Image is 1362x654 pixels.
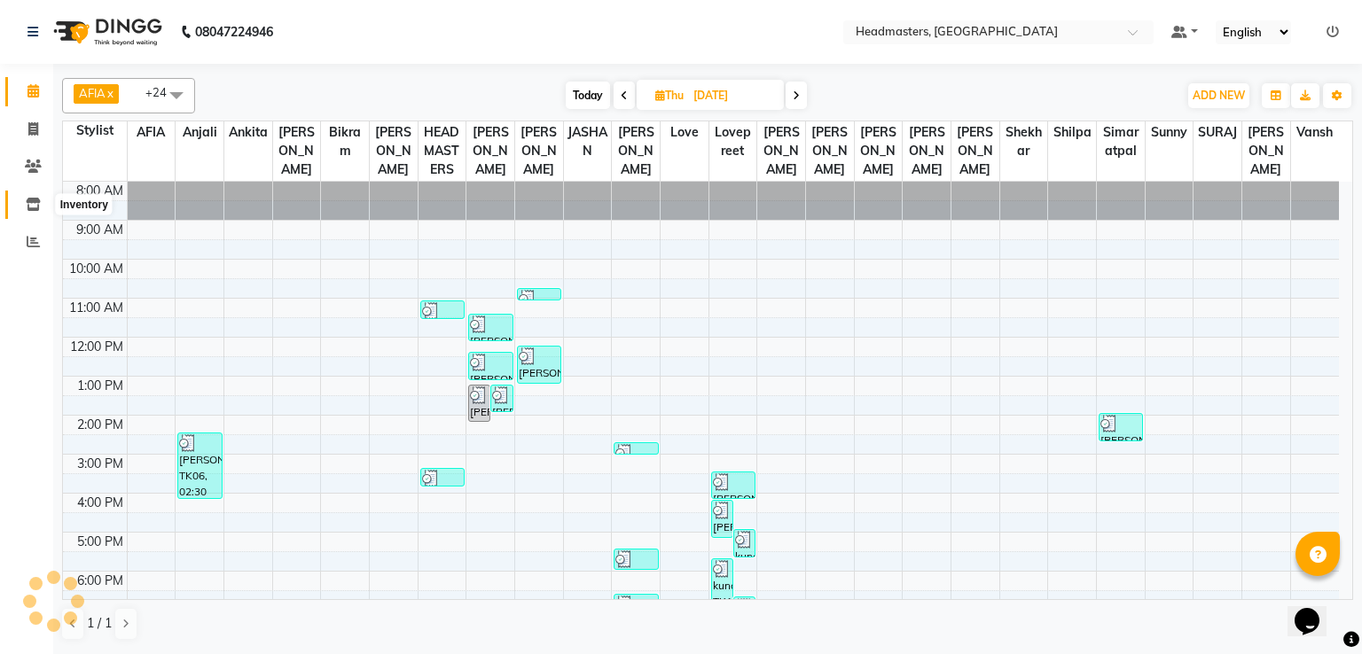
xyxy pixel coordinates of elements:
span: [PERSON_NAME] [273,121,321,181]
span: AFIA [79,86,106,100]
span: Anjali [176,121,223,144]
span: [PERSON_NAME] [903,121,951,181]
span: AFIA [128,121,176,144]
b: 08047224946 [195,7,273,57]
span: 1 / 1 [87,614,112,633]
div: [PERSON_NAME], TK12, 06:40 PM-06:45 PM, TH-UL - [GEOGRAPHIC_DATA] [614,595,657,605]
span: Today [566,82,610,109]
div: kunal, TK10, 05:45 PM-07:45 PM, HCG - Hair Cut by Senior Hair Stylist,BRD - [PERSON_NAME],HML - H... [712,559,732,634]
div: [PERSON_NAME], TK04, 12:15 PM-01:15 PM, H-SPA - NASHI - Premium hair spa service - [GEOGRAPHIC_DATA] [518,346,560,383]
div: [PERSON_NAME], TK04, 02:00 PM-02:45 PM, HMG - Head massage [1100,414,1142,440]
span: Vansh [1291,121,1339,144]
span: [PERSON_NAME] [612,121,660,181]
div: [PERSON_NAME], TK03, 11:25 AM-12:10 PM, BRD - [PERSON_NAME] [469,315,512,340]
span: SURAJ [1194,121,1241,144]
div: kunal, TK10, 05:00 PM-05:45 PM, BRD - [PERSON_NAME] [734,530,755,557]
div: 3:00 PM [74,455,127,473]
iframe: chat widget [1288,583,1344,636]
span: Sunny [1146,121,1194,144]
div: 5:00 PM [74,533,127,551]
span: ADD NEW [1193,89,1245,102]
span: HEAD MASTERS [419,121,466,181]
span: Thu [651,89,688,102]
span: [PERSON_NAME] [515,121,563,181]
div: 11:00 AM [66,299,127,317]
span: [PERSON_NAME] [951,121,999,181]
div: [PERSON_NAME], TK08, 04:15 PM-05:15 PM, HCG - Hair Cut by Senior Hair Stylist [712,501,732,537]
span: Shekhar [1000,121,1048,162]
div: [PERSON_NAME], TK07, 02:45 PM-03:00 PM, TH-EB - Eyebrows [614,443,657,454]
span: [PERSON_NAME] [1242,121,1290,181]
span: +24 [145,85,180,99]
div: JASHREET KAUR, TK09, 03:25 PM-03:55 PM, BA - Bridal Advance [421,469,464,486]
span: Love [661,121,708,144]
div: 4:00 PM [74,494,127,512]
div: [PERSON_NAME], TK08, 03:30 PM-04:15 PM, BRD - [PERSON_NAME] [712,472,755,498]
div: 8:00 AM [73,182,127,200]
div: Stylist [63,121,127,140]
span: JASHAN [564,121,612,162]
div: 2:00 PM [74,416,127,434]
span: Simaratpal [1097,121,1145,162]
div: 1:00 PM [74,377,127,395]
div: [PERSON_NAME], TK04, 01:15 PM-02:15 PM, HCG - Hair Cut by Senior Hair Stylist [469,385,489,421]
span: Shilpa [1048,121,1096,144]
span: [PERSON_NAME] [370,121,418,181]
span: [PERSON_NAME] [806,121,854,181]
div: [PERSON_NAME], TK05, 12:25 PM-01:10 PM, BRD - [PERSON_NAME] [469,353,512,379]
span: Bikram [321,121,369,162]
span: Lovepreet [709,121,757,162]
span: Ankita [224,121,272,144]
span: [PERSON_NAME] [466,121,514,181]
div: 6:00 PM [74,572,127,590]
div: [PERSON_NAME], TK14, 06:45 PM-07:30 PM, BRD - [PERSON_NAME] [734,597,755,624]
div: 10:00 AM [66,260,127,278]
div: [PERSON_NAME], TK01, 10:45 AM-11:00 AM, HS - Styling [518,289,560,300]
div: 12:00 PM [67,338,127,356]
button: ADD NEW [1188,83,1249,108]
div: [PERSON_NAME], TK11, 05:30 PM-06:05 PM, WX-FACE-RC - Waxing Face Waxing - Premium,TH-EB - Eyebrows [614,549,657,569]
img: logo [45,7,167,57]
span: [PERSON_NAME] [757,121,805,181]
a: x [106,86,113,100]
div: [PERSON_NAME], TK06, 02:30 PM-04:15 PM, WX-FB-RC - Waxing Full Body - Premium,WX-BIKNI-RC - Bikin... [178,433,221,498]
input: 2025-09-18 [688,82,777,109]
div: Inventory [56,194,113,215]
div: 9:00 AM [73,221,127,239]
div: [PERSON_NAME], TK04, 01:15 PM-02:00 PM, BRD - [PERSON_NAME] [491,385,512,411]
span: [PERSON_NAME] [855,121,903,181]
div: [PERSON_NAME], TK02, 11:05 AM-11:35 AM, BA - Bridal Advance [421,301,464,318]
